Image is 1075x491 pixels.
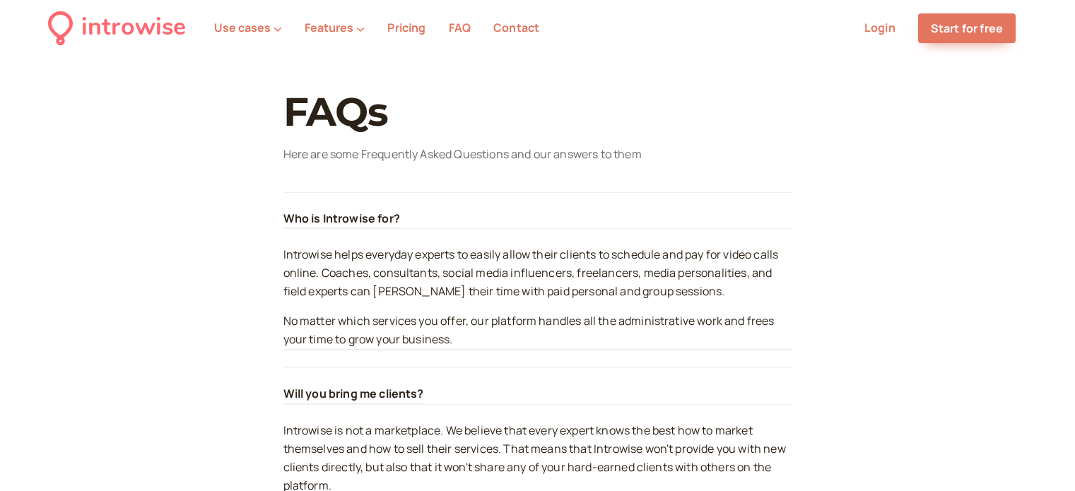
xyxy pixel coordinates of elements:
[283,246,792,301] p: Introwise helps everyday experts to easily allow their clients to schedule and pay for video call...
[493,20,539,35] a: Contact
[81,8,186,47] div: introwise
[283,210,400,229] h4: Who is Introwise for?
[283,90,792,134] h1: FAQs
[1004,423,1075,491] iframe: Chat Widget
[918,13,1016,43] a: Start for free
[283,312,792,350] p: No matter which services you offer, our platform handles all the administrative work and frees yo...
[283,146,792,164] p: Here are some Frequently Asked Questions and our answers to them
[283,385,424,404] h4: Will you bring me clients?
[305,21,365,34] button: Features
[283,385,792,405] a: Will you bring me clients?
[214,21,282,34] button: Use cases
[387,20,425,35] a: Pricing
[864,20,895,35] a: Login
[48,8,186,47] a: introwise
[283,210,792,230] a: Who is Introwise for?
[449,20,471,35] a: FAQ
